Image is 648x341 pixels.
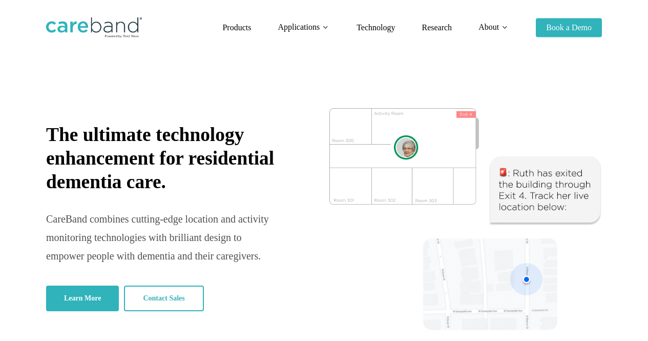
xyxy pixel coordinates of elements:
[46,210,270,265] div: CareBand combines cutting-edge location and activity monitoring technologies with brilliant desig...
[422,23,452,32] span: Research
[357,23,395,32] span: Technology
[278,23,320,31] span: Applications
[222,23,251,32] span: Products
[46,124,274,192] span: The ultimate technology enhancement for residential dementia care.
[357,24,395,32] a: Technology
[546,23,592,32] span: Book a Demo
[46,286,119,311] a: Learn More
[278,23,330,32] a: Applications
[536,24,602,32] a: Book a Demo
[422,24,452,32] a: Research
[478,23,499,31] span: About
[478,23,509,32] a: About
[143,293,184,304] span: Contact Sales
[64,293,101,304] span: Learn More
[222,24,251,32] a: Products
[124,286,203,311] a: Contact Sales
[329,108,602,331] img: CareBand tracking system
[46,17,142,38] img: CareBand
